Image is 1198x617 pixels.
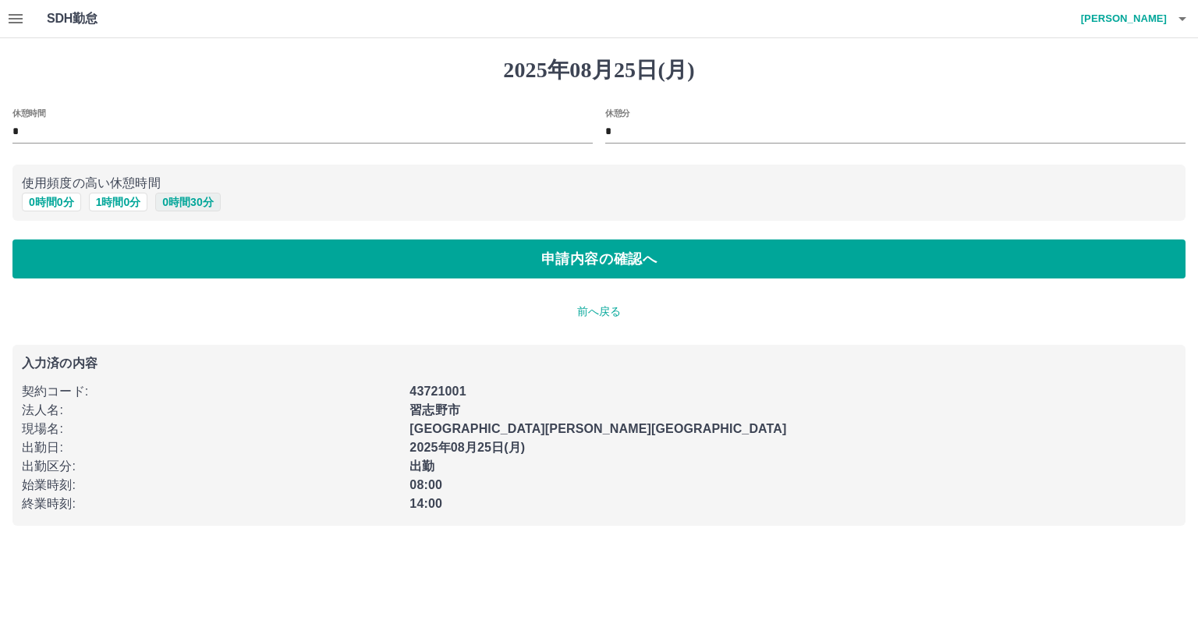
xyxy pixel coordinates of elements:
button: 0時間0分 [22,193,81,211]
p: 使用頻度の高い休憩時間 [22,174,1176,193]
b: 14:00 [409,497,442,510]
label: 休憩分 [605,107,630,119]
p: 出勤区分 : [22,457,400,476]
p: 終業時刻 : [22,495,400,513]
b: 08:00 [409,478,442,491]
button: 0時間30分 [155,193,220,211]
p: 契約コード : [22,382,400,401]
p: 法人名 : [22,401,400,420]
h1: 2025年08月25日(月) [12,57,1186,83]
b: 43721001 [409,385,466,398]
p: 前へ戻る [12,303,1186,320]
b: 2025年08月25日(月) [409,441,525,454]
p: 出勤日 : [22,438,400,457]
p: 入力済の内容 [22,357,1176,370]
label: 休憩時間 [12,107,45,119]
button: 申請内容の確認へ [12,239,1186,278]
p: 現場名 : [22,420,400,438]
b: [GEOGRAPHIC_DATA][PERSON_NAME][GEOGRAPHIC_DATA] [409,422,786,435]
p: 始業時刻 : [22,476,400,495]
b: 出勤 [409,459,434,473]
b: 習志野市 [409,403,460,417]
button: 1時間0分 [89,193,148,211]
